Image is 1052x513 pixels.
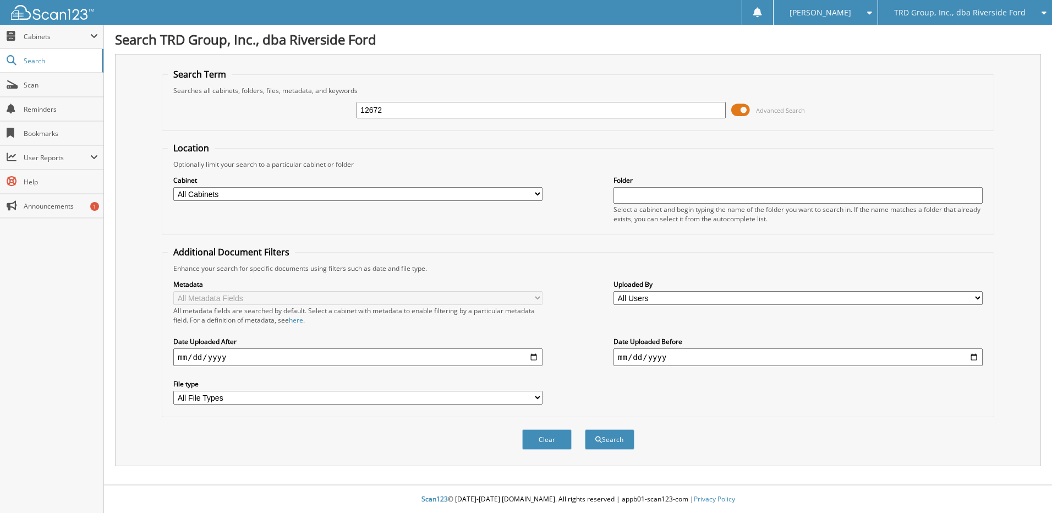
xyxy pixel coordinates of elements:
[24,177,98,187] span: Help
[24,129,98,138] span: Bookmarks
[104,486,1052,513] div: © [DATE]-[DATE] [DOMAIN_NAME]. All rights reserved | appb01-scan123-com |
[24,201,98,211] span: Announcements
[522,429,572,450] button: Clear
[24,32,90,41] span: Cabinets
[585,429,634,450] button: Search
[115,30,1041,48] h1: Search TRD Group, Inc., dba Riverside Ford
[694,494,735,504] a: Privacy Policy
[168,160,988,169] div: Optionally limit your search to a particular cabinet or folder
[173,280,543,289] label: Metadata
[168,246,295,258] legend: Additional Document Filters
[24,80,98,90] span: Scan
[613,176,983,185] label: Folder
[613,348,983,366] input: end
[613,280,983,289] label: Uploaded By
[613,337,983,346] label: Date Uploaded Before
[756,106,805,114] span: Advanced Search
[894,9,1026,16] span: TRD Group, Inc., dba Riverside Ford
[24,153,90,162] span: User Reports
[11,5,94,20] img: scan123-logo-white.svg
[168,68,232,80] legend: Search Term
[421,494,448,504] span: Scan123
[289,315,303,325] a: here
[613,205,983,223] div: Select a cabinet and begin typing the name of the folder you want to search in. If the name match...
[90,202,99,211] div: 1
[173,306,543,325] div: All metadata fields are searched by default. Select a cabinet with metadata to enable filtering b...
[24,56,96,66] span: Search
[24,105,98,114] span: Reminders
[168,142,215,154] legend: Location
[173,348,543,366] input: start
[173,176,543,185] label: Cabinet
[168,264,988,273] div: Enhance your search for specific documents using filters such as date and file type.
[173,337,543,346] label: Date Uploaded After
[790,9,851,16] span: [PERSON_NAME]
[173,379,543,389] label: File type
[168,86,988,95] div: Searches all cabinets, folders, files, metadata, and keywords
